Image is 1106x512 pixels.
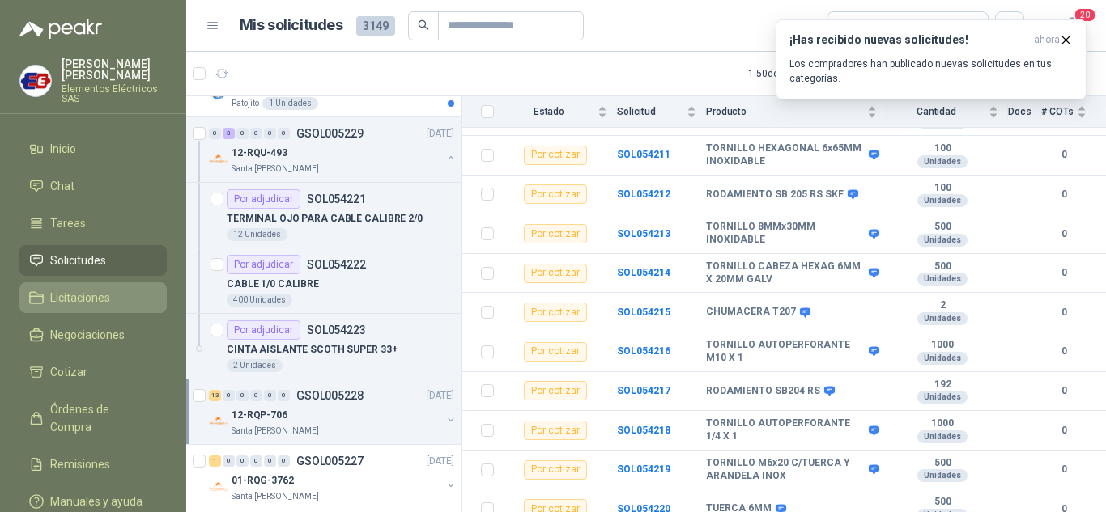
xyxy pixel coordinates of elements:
a: SOL054213 [617,228,670,239]
div: 0 [223,390,235,401]
a: SOL054217 [617,385,670,396]
div: 0 [250,390,262,401]
div: Unidades [917,273,968,286]
b: TORNILLO AUTOPERFORANTE 1/4 X 1 [706,417,865,442]
b: 500 [887,457,998,470]
span: Remisiones [50,455,110,473]
b: TORNILLO 8MMx30MM INOXIDABLE [706,221,865,246]
span: Negociaciones [50,326,125,344]
span: ahora [1034,33,1060,47]
p: SOL054223 [307,324,366,336]
div: 2 Unidades [227,359,283,372]
div: 3 [223,128,235,139]
b: 500 [887,260,998,273]
b: 100 [887,182,998,195]
h1: Mis solicitudes [240,14,343,37]
a: Inicio [19,133,167,164]
p: CINTA AISLANTE SCOTH SUPER 33+ [227,342,397,358]
span: Cotizar [50,363,87,381]
div: 0 [223,455,235,467]
div: 0 [278,390,290,401]
b: CHUMACERA T207 [706,306,796,319]
p: Patojito [232,97,259,110]
div: Por cotizar [524,184,587,204]
div: Por adjudicar [227,320,300,340]
b: RODAMIENTO SB 205 RS SKF [706,188,844,201]
a: Por adjudicarSOL054223CINTA AISLANTE SCOTH SUPER 33+2 Unidades [186,314,461,379]
p: GSOL005229 [296,128,364,139]
b: 0 [1041,226,1087,242]
h3: ¡Has recibido nuevas solicitudes! [789,33,1027,47]
b: 500 [887,496,998,509]
span: Tareas [50,214,86,232]
p: [DATE] [427,126,454,142]
img: Logo peakr [19,19,102,39]
a: Órdenes de Compra [19,394,167,442]
button: ¡Has recibido nuevas solicitudes!ahora Los compradores han publicado nuevas solicitudes en tus ca... [776,19,1087,99]
p: Los compradores han publicado nuevas solicitudes en tus categorías. [789,57,1073,86]
span: Chat [50,177,74,195]
b: 500 [887,221,998,234]
b: 2 [887,299,998,312]
a: SOL054212 [617,188,670,200]
div: Unidades [917,469,968,482]
p: TERMINAL OJO PARA CABLE CALIBRE 2/0 [227,211,423,226]
a: SOL054215 [617,307,670,318]
b: 1000 [887,417,998,430]
div: Unidades [917,391,968,404]
a: Solicitudes [19,245,167,276]
div: 0 [236,455,249,467]
div: Por cotizar [524,421,587,440]
div: Por adjudicar [227,255,300,274]
b: TORNILLO CABEZA HEXAG 6MM X 20MM GALV [706,260,865,286]
div: 0 [250,128,262,139]
span: Estado [504,106,594,117]
span: Solicitud [617,106,683,117]
p: Elementos Eléctricos SAS [62,84,167,104]
div: Unidades [917,194,968,207]
p: SOL054222 [307,259,366,270]
b: 0 [1041,383,1087,399]
b: 0 [1041,344,1087,359]
th: Solicitud [617,96,706,128]
img: Company Logo [209,412,228,431]
th: Producto [706,96,887,128]
div: Por cotizar [524,342,587,362]
a: Chat [19,171,167,201]
p: GSOL005228 [296,390,364,401]
p: Santa [PERSON_NAME] [232,490,319,503]
div: Por cotizar [524,303,587,322]
div: 0 [236,390,249,401]
p: GSOL005227 [296,455,364,467]
div: Todas [837,17,871,35]
b: 0 [1041,187,1087,202]
a: SOL054214 [617,267,670,278]
b: 1000 [887,339,998,352]
a: SOL054211 [617,149,670,160]
a: Por adjudicarSOL054221TERMINAL OJO PARA CABLE CALIBRE 2/012 Unidades [186,183,461,248]
button: 20 [1057,11,1087,40]
th: Estado [504,96,617,128]
div: 1 [209,455,221,467]
div: 0 [264,455,276,467]
p: CABLE 1/0 CALIBRE [227,277,319,292]
a: Licitaciones [19,282,167,313]
a: SOL054218 [617,425,670,436]
p: 12-RQU-493 [232,146,287,161]
b: 0 [1041,265,1087,281]
span: 3149 [356,16,395,36]
div: 0 [264,128,276,139]
p: [DATE] [427,388,454,404]
a: SOL054219 [617,463,670,475]
div: Por cotizar [524,381,587,400]
div: Unidades [917,234,968,247]
b: SOL054216 [617,345,670,357]
div: 0 [264,390,276,401]
a: Negociaciones [19,319,167,350]
img: Company Logo [209,477,228,497]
